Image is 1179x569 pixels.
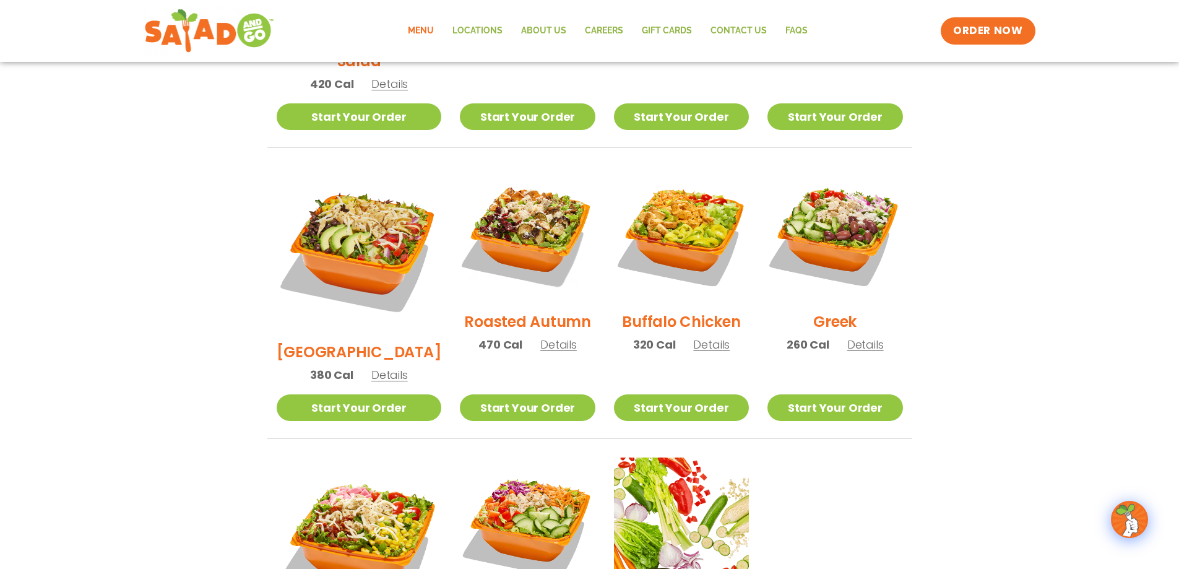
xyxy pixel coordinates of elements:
[460,103,595,130] a: Start Your Order
[813,311,857,332] h2: Greek
[371,367,408,383] span: Details
[614,394,749,421] a: Start Your Order
[277,103,442,130] a: Start Your Order
[399,17,443,45] a: Menu
[622,311,740,332] h2: Buffalo Chicken
[633,17,701,45] a: GIFT CARDS
[478,336,522,353] span: 470 Cal
[399,17,817,45] nav: Menu
[767,394,902,421] a: Start Your Order
[277,341,442,363] h2: [GEOGRAPHIC_DATA]
[614,167,749,302] img: Product photo for Buffalo Chicken Salad
[310,76,354,92] span: 420 Cal
[953,24,1022,38] span: ORDER NOW
[512,17,576,45] a: About Us
[310,367,353,383] span: 380 Cal
[847,337,884,352] span: Details
[776,17,817,45] a: FAQs
[701,17,776,45] a: Contact Us
[144,6,275,56] img: new-SAG-logo-768×292
[787,336,829,353] span: 260 Cal
[460,167,595,302] img: Product photo for Roasted Autumn Salad
[464,311,591,332] h2: Roasted Autumn
[540,337,577,352] span: Details
[443,17,512,45] a: Locations
[693,337,730,352] span: Details
[767,167,902,302] img: Product photo for Greek Salad
[460,394,595,421] a: Start Your Order
[371,76,408,92] span: Details
[614,103,749,130] a: Start Your Order
[941,17,1035,45] a: ORDER NOW
[767,103,902,130] a: Start Your Order
[633,336,676,353] span: 320 Cal
[1112,502,1147,537] img: wpChatIcon
[277,394,442,421] a: Start Your Order
[277,167,442,332] img: Product photo for BBQ Ranch Salad
[576,17,633,45] a: Careers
